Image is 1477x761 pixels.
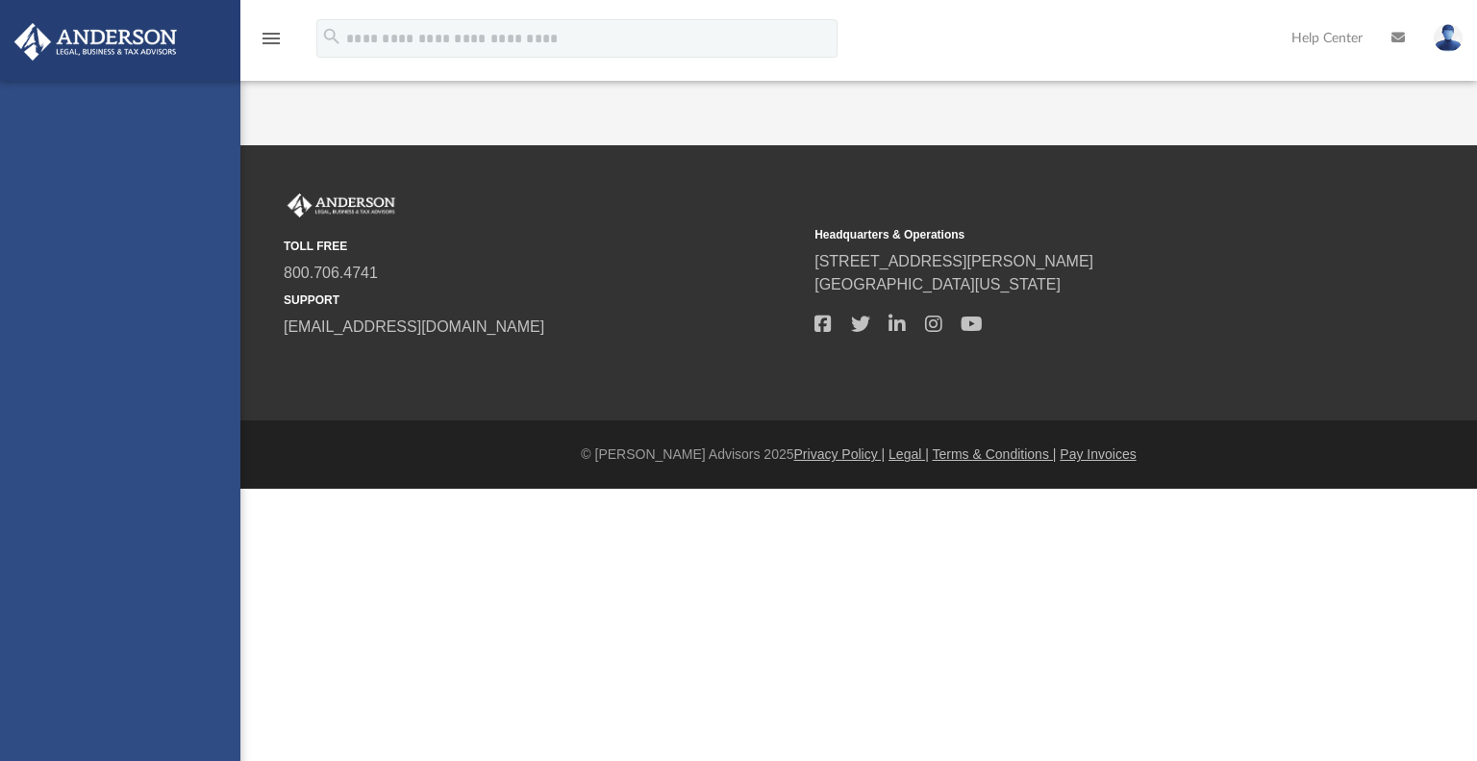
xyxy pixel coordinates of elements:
i: menu [260,27,283,50]
small: SUPPORT [284,292,801,309]
a: Legal | [889,446,929,462]
a: [GEOGRAPHIC_DATA][US_STATE] [814,276,1061,292]
i: search [321,26,342,47]
div: © [PERSON_NAME] Advisors 2025 [240,444,1477,465]
a: [STREET_ADDRESS][PERSON_NAME] [814,253,1093,269]
img: Anderson Advisors Platinum Portal [9,23,183,61]
a: 800.706.4741 [284,265,378,281]
a: Terms & Conditions | [933,446,1057,462]
small: TOLL FREE [284,238,801,255]
a: Pay Invoices [1060,446,1136,462]
img: Anderson Advisors Platinum Portal [284,193,399,218]
a: menu [260,37,283,50]
small: Headquarters & Operations [814,226,1332,243]
a: [EMAIL_ADDRESS][DOMAIN_NAME] [284,318,544,335]
img: User Pic [1434,24,1463,52]
a: Privacy Policy | [794,446,886,462]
